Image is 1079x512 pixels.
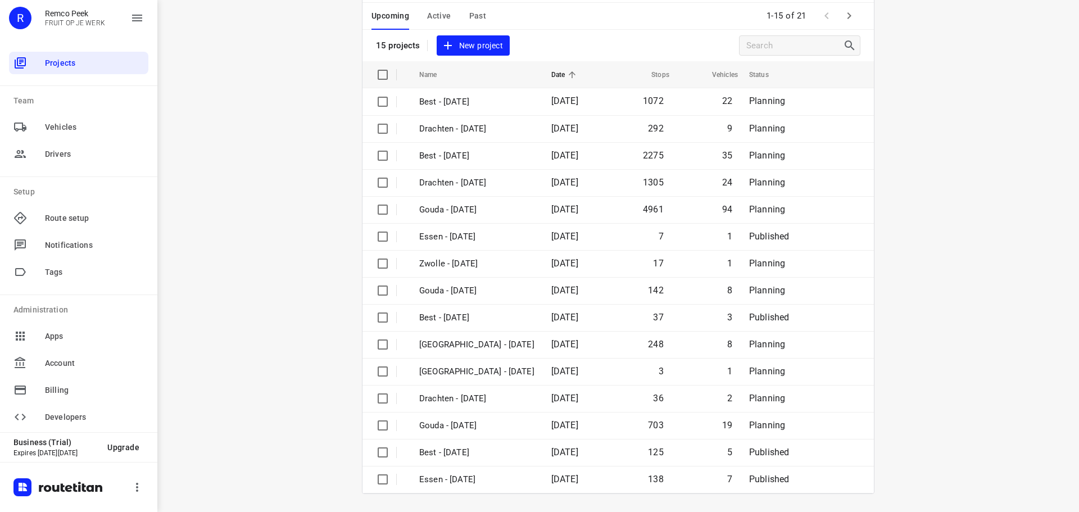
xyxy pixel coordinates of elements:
[45,212,144,224] span: Route setup
[551,339,578,350] span: [DATE]
[376,40,420,51] p: 15 projects
[9,406,148,428] div: Developers
[551,177,578,188] span: [DATE]
[419,123,534,135] p: Drachten - Tuesday
[551,366,578,377] span: [DATE]
[643,177,664,188] span: 1305
[551,123,578,134] span: [DATE]
[722,96,732,106] span: 22
[749,258,785,269] span: Planning
[648,285,664,296] span: 142
[746,37,843,55] input: Search projects
[551,96,578,106] span: [DATE]
[648,420,664,431] span: 703
[45,357,144,369] span: Account
[659,366,664,377] span: 3
[45,239,144,251] span: Notifications
[419,419,534,432] p: Gouda - Thursday
[551,204,578,215] span: [DATE]
[13,438,98,447] p: Business (Trial)
[45,384,144,396] span: Billing
[13,449,98,457] p: Expires [DATE][DATE]
[727,312,732,323] span: 3
[722,204,732,215] span: 94
[419,68,452,81] span: Name
[45,411,144,423] span: Developers
[9,143,148,165] div: Drivers
[749,68,783,81] span: Status
[722,177,732,188] span: 24
[9,325,148,347] div: Apps
[551,285,578,296] span: [DATE]
[551,393,578,404] span: [DATE]
[838,4,860,27] span: Next Page
[419,473,534,486] p: Essen - Wednesday
[551,312,578,323] span: [DATE]
[45,121,144,133] span: Vehicles
[749,420,785,431] span: Planning
[427,9,451,23] span: Active
[9,379,148,401] div: Billing
[843,39,860,52] div: Search
[749,150,785,161] span: Planning
[762,4,811,28] span: 1-15 of 21
[749,123,785,134] span: Planning
[722,420,732,431] span: 19
[653,393,663,404] span: 36
[749,339,785,350] span: Planning
[419,392,534,405] p: Drachten - Thursday
[643,96,664,106] span: 1072
[749,231,790,242] span: Published
[551,258,578,269] span: [DATE]
[637,68,669,81] span: Stops
[419,365,534,378] p: Antwerpen - Thursday
[419,284,534,297] p: Gouda - Friday
[443,39,503,53] span: New project
[45,57,144,69] span: Projects
[653,312,663,323] span: 37
[371,9,409,23] span: Upcoming
[13,186,148,198] p: Setup
[419,257,534,270] p: Zwolle - Friday
[45,266,144,278] span: Tags
[722,150,732,161] span: 35
[9,116,148,138] div: Vehicles
[749,96,785,106] span: Planning
[727,447,732,457] span: 5
[13,95,148,107] p: Team
[648,339,664,350] span: 248
[419,176,534,189] p: Drachten - Monday
[727,393,732,404] span: 2
[551,474,578,484] span: [DATE]
[107,443,139,452] span: Upgrade
[697,68,738,81] span: Vehicles
[437,35,510,56] button: New project
[551,68,580,81] span: Date
[551,150,578,161] span: [DATE]
[653,258,663,269] span: 17
[727,474,732,484] span: 7
[9,352,148,374] div: Account
[9,234,148,256] div: Notifications
[749,204,785,215] span: Planning
[749,447,790,457] span: Published
[727,123,732,134] span: 9
[749,177,785,188] span: Planning
[749,474,790,484] span: Published
[419,96,534,108] p: Best - Wednesday
[9,7,31,29] div: R
[9,207,148,229] div: Route setup
[659,231,664,242] span: 7
[419,446,534,459] p: Best - Thursday
[648,123,664,134] span: 292
[727,258,732,269] span: 1
[643,204,664,215] span: 4961
[648,474,664,484] span: 138
[469,9,487,23] span: Past
[749,393,785,404] span: Planning
[648,447,664,457] span: 125
[45,19,105,27] p: FRUIT OP JE WERK
[419,311,534,324] p: Best - Friday
[551,447,578,457] span: [DATE]
[727,231,732,242] span: 1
